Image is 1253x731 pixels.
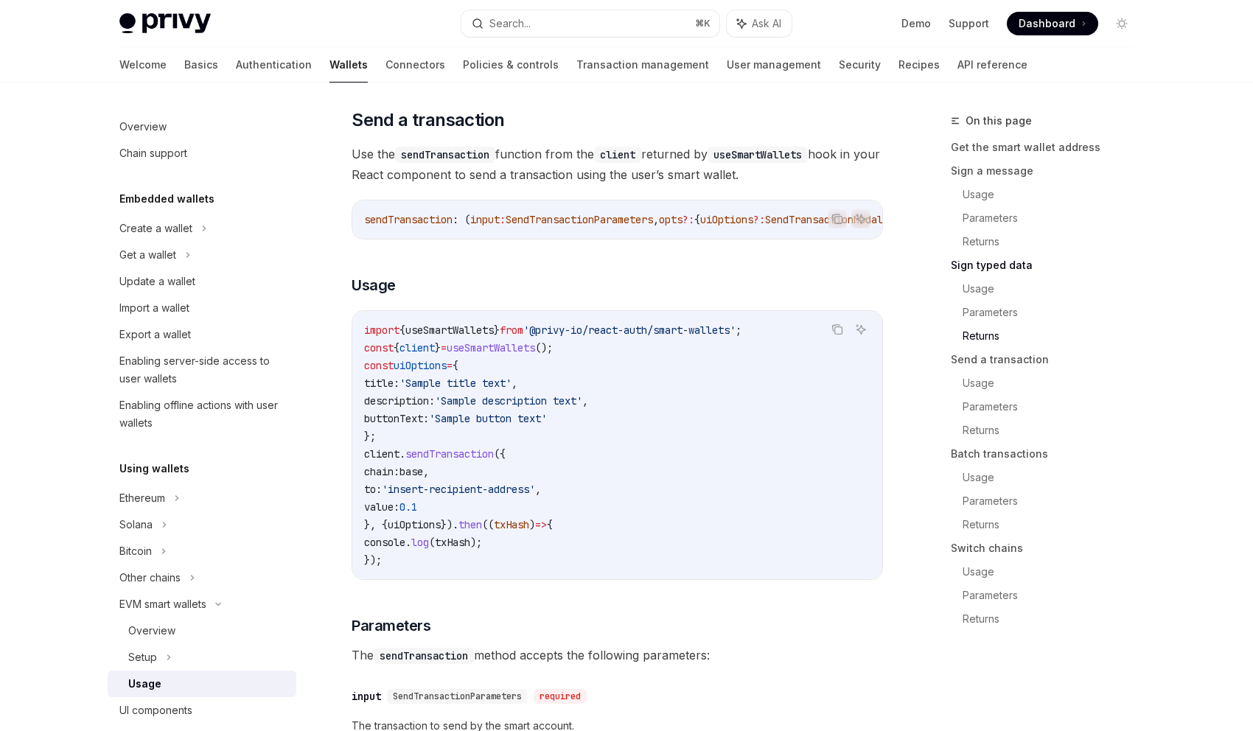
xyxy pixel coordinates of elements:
[582,394,588,408] span: ,
[119,13,211,34] img: light logo
[470,213,500,226] span: input
[119,47,167,83] a: Welcome
[963,230,1145,253] a: Returns
[765,213,936,226] span: SendTransactionModalUIOptions
[429,536,435,549] span: (
[839,47,881,83] a: Security
[494,518,529,531] span: txHash
[547,518,553,531] span: {
[523,323,736,337] span: '@privy-io/react-auth/smart-wallets'
[901,16,931,31] a: Demo
[963,560,1145,584] a: Usage
[727,10,792,37] button: Ask AI
[399,447,405,461] span: .
[1110,12,1134,35] button: Toggle dark mode
[405,323,494,337] span: useSmartWallets
[236,47,312,83] a: Authentication
[364,483,382,496] span: to:
[364,536,405,549] span: console
[463,47,559,83] a: Policies & controls
[659,213,683,226] span: opts
[453,359,458,372] span: {
[828,209,847,228] button: Copy the contents from the code block
[399,341,435,354] span: client
[963,206,1145,230] a: Parameters
[352,689,381,704] div: input
[128,648,157,666] div: Setup
[441,341,447,354] span: =
[949,16,989,31] a: Support
[736,323,741,337] span: ;
[399,500,417,514] span: 0.1
[963,607,1145,631] a: Returns
[382,483,535,496] span: 'insert-recipient-address'
[364,500,399,514] span: value:
[951,159,1145,183] a: Sign a message
[119,299,189,317] div: Import a wallet
[108,295,296,321] a: Import a wallet
[963,324,1145,348] a: Returns
[461,10,719,37] button: Search...⌘K
[951,442,1145,466] a: Batch transactions
[119,246,176,264] div: Get a wallet
[963,584,1145,607] a: Parameters
[441,518,458,531] span: }).
[399,323,405,337] span: {
[963,419,1145,442] a: Returns
[708,147,808,163] code: useSmartWallets
[482,518,494,531] span: ((
[966,112,1032,130] span: On this page
[364,465,399,478] span: chain:
[753,213,765,226] span: ?:
[184,47,218,83] a: Basics
[594,147,641,163] code: client
[352,645,883,665] span: The method accepts the following parameters:
[851,209,870,228] button: Ask AI
[500,213,506,226] span: :
[352,144,883,185] span: Use the function from the returned by hook in your React component to send a transaction using th...
[364,341,394,354] span: const
[727,47,821,83] a: User management
[828,320,847,339] button: Copy the contents from the code block
[851,320,870,339] button: Ask AI
[411,536,429,549] span: log
[535,341,553,354] span: ();
[108,392,296,436] a: Enabling offline actions with user wallets
[364,430,376,443] span: };
[489,15,531,32] div: Search...
[108,697,296,724] a: UI components
[576,47,709,83] a: Transaction management
[119,396,287,432] div: Enabling offline actions with user wallets
[119,352,287,388] div: Enabling server-side access to user wallets
[951,253,1145,277] a: Sign typed data
[399,377,512,390] span: 'Sample title text'
[108,140,296,167] a: Chain support
[435,341,441,354] span: }
[119,460,189,478] h5: Using wallets
[388,518,441,531] span: uiOptions
[128,675,161,693] div: Usage
[963,301,1145,324] a: Parameters
[364,359,394,372] span: const
[352,108,504,132] span: Send a transaction
[394,359,447,372] span: uiOptions
[898,47,940,83] a: Recipes
[119,542,152,560] div: Bitcoin
[119,516,153,534] div: Solana
[1019,16,1075,31] span: Dashboard
[435,394,582,408] span: 'Sample description text'
[963,371,1145,395] a: Usage
[119,273,195,290] div: Update a wallet
[963,183,1145,206] a: Usage
[506,213,653,226] span: SendTransactionParameters
[394,341,399,354] span: {
[393,690,522,702] span: SendTransactionParameters
[529,518,535,531] span: )
[405,536,411,549] span: .
[364,323,399,337] span: import
[423,465,429,478] span: ,
[963,513,1145,536] a: Returns
[453,213,470,226] span: : (
[352,615,430,636] span: Parameters
[385,47,445,83] a: Connectors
